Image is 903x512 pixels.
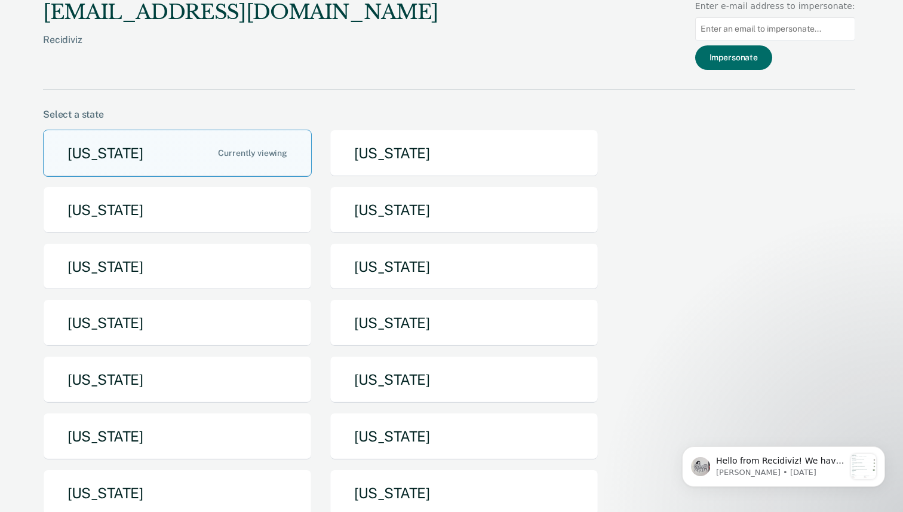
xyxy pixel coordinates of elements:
button: [US_STATE] [330,356,598,403]
button: [US_STATE] [330,186,598,234]
button: [US_STATE] [43,299,312,347]
div: Select a state [43,109,855,120]
button: [US_STATE] [43,130,312,177]
button: [US_STATE] [330,130,598,177]
button: [US_STATE] [43,186,312,234]
iframe: Intercom notifications message [664,422,903,506]
input: Enter an email to impersonate... [695,17,855,41]
button: [US_STATE] [330,243,598,290]
button: [US_STATE] [43,356,312,403]
p: Message from Kim, sent 2d ago [52,45,181,56]
button: [US_STATE] [43,413,312,460]
button: Impersonate [695,45,772,70]
button: [US_STATE] [330,299,598,347]
button: [US_STATE] [43,243,312,290]
button: [US_STATE] [330,413,598,460]
span: Hello from Recidiviz! We have some exciting news. Officers will now have their own Overview page ... [52,33,180,423]
div: Recidiviz [43,34,438,65]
